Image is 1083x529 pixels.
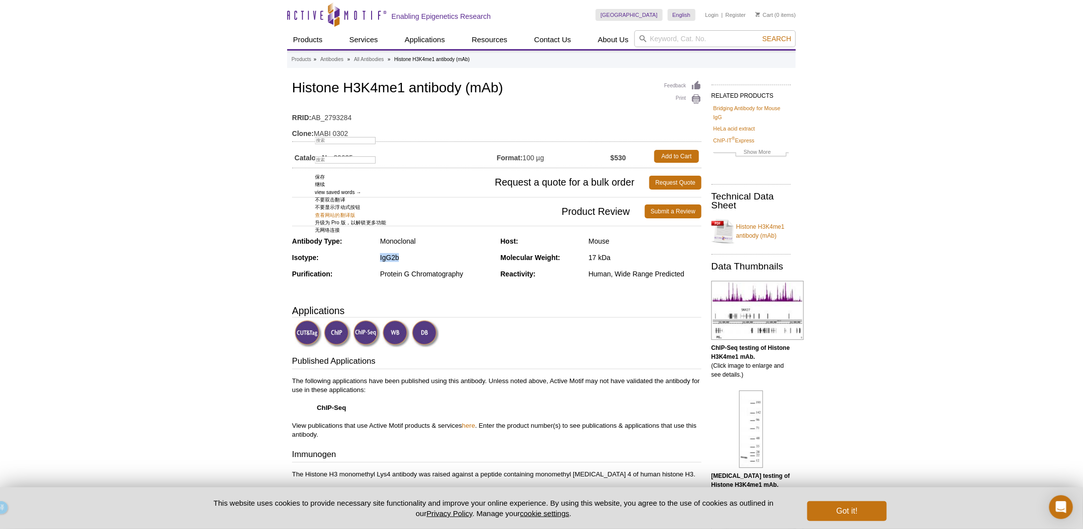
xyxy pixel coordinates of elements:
img: ChIP-Seq Validated [353,320,381,347]
div: Open Intercom Messenger [1049,495,1073,519]
h2: Technical Data Sheet [711,192,791,210]
div: view saved words → [314,188,386,196]
span: 当您下次双击某个单词时，将不会再看见翻译窗口。 [314,197,345,202]
img: ChIP Validated [324,320,351,347]
input: 搜索 [314,136,375,143]
span: Product Review [292,204,645,218]
div: 17 kDa [589,253,701,262]
a: Privacy Policy [427,509,472,518]
td: AB_2793284 [292,107,701,123]
li: » [387,57,390,62]
strong: Antibody Type: [292,237,342,245]
a: Register [725,11,746,18]
li: » [313,57,316,62]
h2: Data Thumbnails [711,262,791,271]
a: All Antibodies [354,55,384,64]
a: Contact Us [528,30,577,49]
b: [MEDICAL_DATA] testing of Histone H3K4me1 mAb. [711,472,790,488]
li: » [347,57,350,62]
a: Print [664,94,701,105]
h3: Applications [292,303,701,318]
span: 当您下次选取文字时，将不会再看见浮动式按钮。 [314,204,360,210]
strong: $530 [611,153,626,162]
a: Feedback [664,80,701,91]
input: Keyword, Cat. No. [634,30,796,47]
li: | [721,9,723,21]
a: Applications [399,30,451,49]
span: Request a quote for a bulk order [292,176,649,190]
a: Submit a Review [645,204,701,218]
h3: Immunogen [292,449,701,463]
a: Antibodies [320,55,344,64]
div: Human, Wide Range Predicted [589,269,701,278]
img: Histone H3K4me1 antibody (mAb) tested by ChIP-Seq. [711,281,804,340]
div: IgG2b [380,253,493,262]
li: (0 items) [756,9,796,21]
img: CUT&Tag Validated [295,320,322,347]
img: Western Blot Validated [383,320,410,347]
strong: Molecular Weight: [501,254,560,262]
a: ChIP-IT®Express [713,136,755,145]
a: English [668,9,696,21]
strong: ChIP-Seq [317,404,346,411]
strong: Catalog No: [295,153,334,162]
div: 继续 [314,181,386,188]
li: Histone H3K4me1 antibody (mAb) [394,57,470,62]
span: Search [763,35,791,43]
b: ChIP-Seq testing of Histone H3K4me1 mAb. [711,344,790,360]
div: Mouse [589,237,701,246]
a: Add to Cart [654,150,699,163]
td: 39635 [292,147,497,165]
strong: Clone: [292,129,314,138]
h2: Enabling Epigenetics Research [391,12,491,21]
span: 升级为 Pro 版，以解锁更多功能 [314,219,386,225]
a: Login [705,11,719,18]
strong: Host: [501,237,519,245]
a: here [462,422,475,429]
p: (Click image to enlarge and see details.) [711,343,791,379]
span: 无网络连接 [314,227,340,233]
strong: Isotype: [292,254,319,262]
div: Monoclonal [380,237,493,246]
p: The following applications have been published using this antibody. Unless noted above, Active Mo... [292,377,701,439]
p: The Histone H3 monomethyl Lys4 antibody was raised against a peptide containing monomethyl [MEDIC... [292,470,701,479]
h1: Histone H3K4me1 antibody (mAb) [292,80,701,97]
a: Cart [756,11,773,18]
strong: Purification: [292,270,333,278]
h3: Published Applications [292,355,701,369]
a: Show More [713,147,789,159]
a: Resources [466,30,514,49]
a: Products [292,55,311,64]
sup: ® [732,136,735,141]
div: Protein G Chromatography [380,269,493,278]
td: 100 µg [497,147,611,165]
p: (Click image to enlarge and see details.) [711,471,791,507]
img: Dot Blot Validated [412,320,439,347]
a: Request Quote [649,176,701,190]
img: Your Cart [756,12,760,17]
button: cookie settings [520,509,569,518]
button: Search [760,34,794,43]
strong: Format: [497,153,523,162]
a: Bridging Antibody for Mouse IgG [713,104,789,122]
a: Services [343,30,384,49]
td: MABI 0302 [292,123,701,139]
a: Products [287,30,328,49]
a: About Us [592,30,635,49]
a: HeLa acid extract [713,124,755,133]
a: 此网站已有翻译版 [314,211,355,218]
a: [GEOGRAPHIC_DATA] [596,9,663,21]
div: 保存 [314,173,386,181]
button: Got it! [807,501,887,521]
input: 搜索 [314,156,375,163]
h2: RELATED PRODUCTS [711,84,791,102]
strong: Reactivity: [501,270,536,278]
strong: RRID: [292,113,311,122]
img: Histone H3K4me1 antibody (mAb) tested by Western blot. [739,391,763,468]
a: Histone H3K4me1 antibody (mAb) [711,216,791,246]
p: This website uses cookies to provide necessary site functionality and improve your online experie... [196,498,791,519]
